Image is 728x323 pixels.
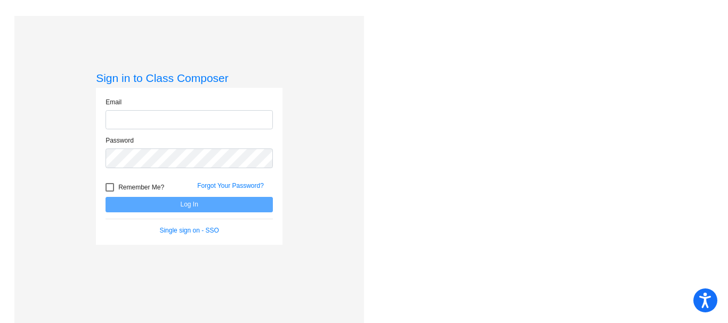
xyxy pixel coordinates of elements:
span: Remember Me? [118,181,164,194]
a: Forgot Your Password? [197,182,264,189]
button: Log In [106,197,273,212]
a: Single sign on - SSO [159,227,219,234]
label: Password [106,136,134,145]
label: Email [106,97,122,107]
h3: Sign in to Class Composer [96,71,282,85]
